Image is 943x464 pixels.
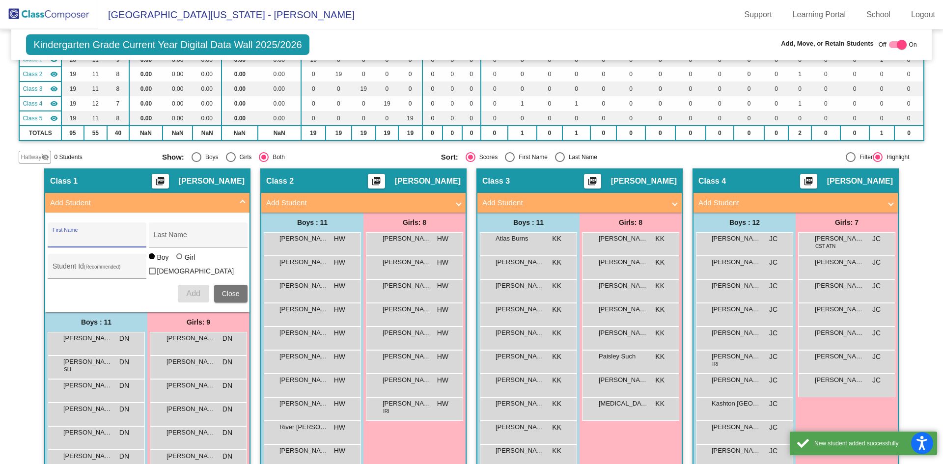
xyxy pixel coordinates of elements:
span: [PERSON_NAME] [496,281,545,291]
td: 0 [840,67,869,82]
span: Sort: [441,153,458,162]
td: 0 [706,126,734,140]
td: 19 [376,126,399,140]
button: Print Students Details [152,174,169,189]
td: 0 [734,111,764,126]
span: Atlas Burns [496,234,545,244]
div: Girls [236,153,252,162]
td: 0.00 [129,82,163,96]
button: Close [214,285,248,302]
td: 0 [376,111,399,126]
td: 0.00 [222,111,257,126]
td: 0 [706,82,734,96]
td: 19 [301,126,326,140]
td: 0 [811,96,840,111]
div: First Name [515,153,548,162]
td: 0 [764,126,788,140]
td: 11 [84,111,107,126]
span: Close [222,290,240,298]
span: KK [655,281,665,291]
span: [PERSON_NAME] [395,176,461,186]
td: NaN [258,126,301,140]
div: Girls: 8 [580,213,682,232]
td: 19 [326,126,352,140]
span: [PERSON_NAME] [815,328,864,338]
td: 0 [616,82,645,96]
span: [PERSON_NAME] [815,257,864,267]
td: 0 [840,111,869,126]
span: [PERSON_NAME] [827,176,893,186]
td: 0.00 [222,82,257,96]
mat-expansion-panel-header: Add Student [693,193,898,213]
td: 0 [301,82,326,96]
mat-icon: visibility [50,85,58,93]
div: Boys : 11 [261,213,363,232]
td: 0 [537,82,563,96]
button: Print Students Details [368,174,385,189]
span: HW [437,234,448,244]
td: Suzanne Sircely - No Class Name [19,111,61,126]
td: 0 [645,111,675,126]
td: 1 [508,96,536,111]
td: 0 [443,82,462,96]
div: Girls: 8 [363,213,466,232]
td: 0 [481,126,508,140]
td: 0 [590,82,616,96]
span: [PERSON_NAME] [383,328,432,338]
td: 19 [352,126,375,140]
td: 0 [811,67,840,82]
td: NaN [163,126,193,140]
td: 0 [811,111,840,126]
span: KK [655,328,665,338]
td: 19 [61,82,84,96]
td: 0.00 [193,96,222,111]
span: HW [437,281,448,291]
td: 0 [422,111,443,126]
td: 19 [61,111,84,126]
td: 0 [706,96,734,111]
td: 0 [422,82,443,96]
div: Scores [475,153,498,162]
span: CST ATN [815,243,835,250]
span: [PERSON_NAME] [599,328,648,338]
td: 0 [462,111,481,126]
span: [PERSON_NAME] [279,234,329,244]
td: NaN [222,126,257,140]
td: 0 [811,82,840,96]
span: [PERSON_NAME] [712,281,761,291]
td: 0 [840,82,869,96]
td: 0.00 [163,82,193,96]
td: 0 [481,96,508,111]
span: JC [769,328,777,338]
td: 0.00 [193,111,222,126]
span: JC [872,304,881,315]
a: School [859,7,898,23]
td: 0 [894,67,924,82]
span: HW [334,328,345,338]
td: NaN [129,126,163,140]
span: JC [872,257,881,268]
td: 0 [734,126,764,140]
td: 11 [84,67,107,82]
mat-icon: visibility [50,70,58,78]
span: Off [879,40,887,49]
td: 1 [788,96,812,111]
td: 0 [675,82,705,96]
td: 1 [508,126,536,140]
div: Boys : 11 [45,312,147,332]
td: 0.00 [222,96,257,111]
td: 0 [443,111,462,126]
div: Last Name [565,153,597,162]
span: [PERSON_NAME] [383,304,432,314]
td: 0 [326,111,352,126]
td: 0 [301,96,326,111]
span: [PERSON_NAME] [279,304,329,314]
span: HW [334,281,345,291]
td: 0 [894,96,924,111]
td: 0 [764,96,788,111]
div: Boys : 12 [693,213,796,232]
td: 0 [376,82,399,96]
td: 0 [301,111,326,126]
span: Add, Move, or Retain Students [781,39,874,49]
span: Class 3 [482,176,510,186]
